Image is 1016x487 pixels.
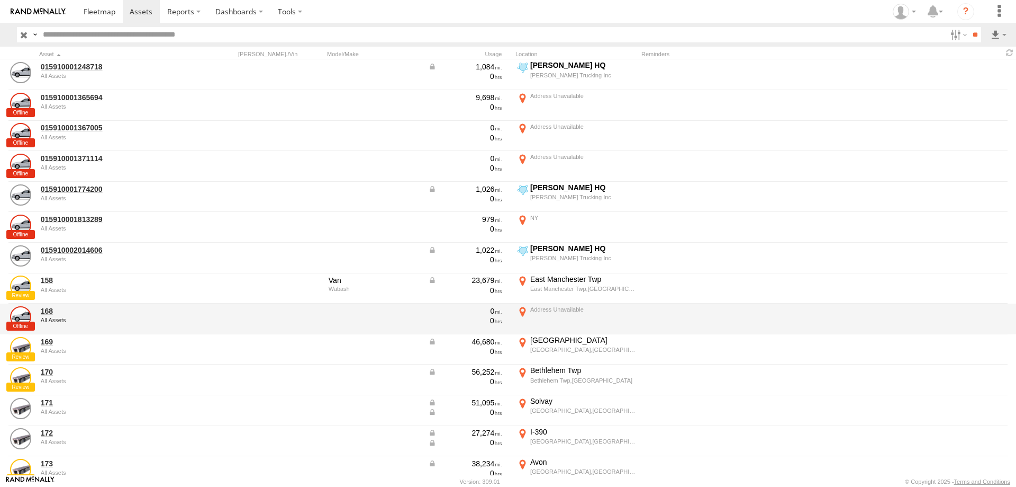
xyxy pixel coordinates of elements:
a: 015910001367005 [41,123,186,132]
a: 015910001813289 [41,215,186,224]
div: Location [515,50,637,58]
div: 0 [428,306,502,316]
label: Click to View Current Location [515,152,637,181]
div: 979 [428,215,502,224]
a: 015910001774200 [41,184,186,194]
div: Usage [427,50,511,58]
label: Click to View Current Location [515,244,637,272]
label: Export results as... [990,27,1008,42]
label: Click to View Current Location [515,427,637,456]
a: 015910002014606 [41,245,186,255]
div: undefined [41,378,186,384]
div: 0 [428,154,502,163]
label: Click to View Current Location [515,213,637,242]
div: 0 [428,255,502,264]
div: Data from Vehicle CANbus [428,245,502,255]
i: ? [957,3,974,20]
div: 0 [428,133,502,143]
div: East Manchester Twp,[GEOGRAPHIC_DATA] [530,285,636,293]
div: [PERSON_NAME] HQ [530,244,636,253]
div: undefined [41,134,186,140]
div: 0 [428,468,502,478]
label: Click to View Current Location [515,275,637,303]
div: © Copyright 2025 - [905,479,1010,485]
div: Version: 309.01 [460,479,500,485]
div: Click to Sort [39,50,187,58]
div: Data from Vehicle CANbus [428,62,502,72]
div: undefined [41,287,186,293]
div: undefined [41,470,186,476]
div: undefined [41,317,186,323]
div: Data from Vehicle CANbus [428,398,502,408]
div: Bethlehem Twp,[GEOGRAPHIC_DATA] [530,377,636,384]
a: 015910001248718 [41,62,186,72]
a: View Asset Details [10,154,31,175]
div: undefined [41,103,186,110]
div: [PERSON_NAME] Trucking Inc [530,254,636,262]
label: Search Query [31,27,39,42]
a: View Asset Details [10,306,31,327]
a: Visit our Website [6,476,55,487]
div: undefined [41,164,186,171]
div: NY [530,214,636,222]
label: Click to View Current Location [515,457,637,486]
div: 0 [428,123,502,132]
a: 015910001365694 [41,93,186,102]
a: View Asset Details [10,276,31,297]
a: View Asset Details [10,337,31,358]
a: 170 [41,367,186,377]
div: 0 [428,224,502,234]
a: 171 [41,398,186,408]
div: 0 [428,72,502,81]
div: [PERSON_NAME] HQ [530,183,636,192]
div: 0 [428,286,502,295]
div: Data from Vehicle CANbus [428,408,502,417]
a: View Asset Details [10,62,31,83]
div: 0 [428,163,502,173]
div: 0 [428,377,502,386]
div: Data from Vehicle CANbus [428,459,502,468]
a: 172 [41,428,186,438]
div: [GEOGRAPHIC_DATA],[GEOGRAPHIC_DATA] [530,438,636,445]
img: rand-logo.svg [11,8,66,15]
div: Avon [530,457,636,467]
div: 0 [428,194,502,203]
a: View Asset Details [10,245,31,267]
div: 9,698 [428,93,502,102]
div: [PERSON_NAME] HQ [530,60,636,70]
div: Data from Vehicle CANbus [428,337,502,347]
div: Data from Vehicle CANbus [428,276,502,285]
div: Wabash [329,286,421,292]
a: View Asset Details [10,367,31,388]
div: Van [329,276,421,285]
a: View Asset Details [10,123,31,144]
div: [GEOGRAPHIC_DATA] [530,335,636,345]
div: 0 [428,316,502,325]
a: View Asset Details [10,184,31,206]
label: Click to View Current Location [515,366,637,394]
div: I-390 [530,427,636,437]
div: David Steen [889,4,920,20]
a: 015910001371114 [41,154,186,163]
label: Search Filter Options [946,27,969,42]
div: [PERSON_NAME]./Vin [238,50,323,58]
div: East Manchester Twp [530,275,636,284]
div: undefined [41,73,186,79]
label: Click to View Current Location [515,335,637,364]
a: View Asset Details [10,459,31,480]
span: Refresh [1003,48,1016,58]
label: Click to View Current Location [515,122,637,150]
div: [GEOGRAPHIC_DATA],[GEOGRAPHIC_DATA] [530,468,636,475]
div: Data from Vehicle CANbus [428,367,502,377]
div: undefined [41,439,186,445]
a: Terms and Conditions [954,479,1010,485]
label: Click to View Current Location [515,91,637,120]
a: 158 [41,276,186,285]
div: undefined [41,348,186,354]
div: 0 [428,102,502,112]
a: View Asset Details [10,428,31,449]
div: Data from Vehicle CANbus [428,438,502,447]
a: 169 [41,337,186,347]
a: 173 [41,459,186,468]
div: [GEOGRAPHIC_DATA],[GEOGRAPHIC_DATA] [530,346,636,353]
